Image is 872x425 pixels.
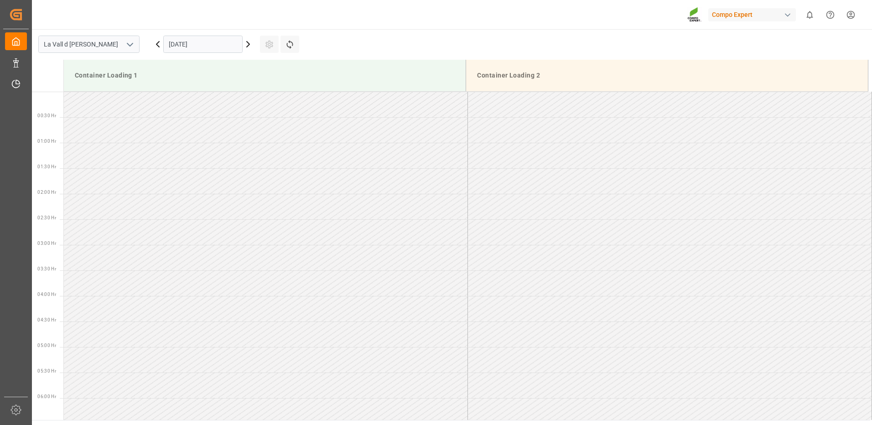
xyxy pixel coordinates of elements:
button: open menu [123,37,136,52]
span: 05:00 Hr [37,343,56,348]
div: Compo Expert [708,8,796,21]
span: 06:00 Hr [37,394,56,399]
span: 01:00 Hr [37,139,56,144]
span: 01:30 Hr [37,164,56,169]
input: DD.MM.YYYY [163,36,243,53]
img: Screenshot%202023-09-29%20at%2010.02.21.png_1712312052.png [687,7,702,23]
span: 00:30 Hr [37,113,56,118]
span: 03:00 Hr [37,241,56,246]
span: 02:00 Hr [37,190,56,195]
span: 02:30 Hr [37,215,56,220]
div: Container Loading 2 [473,67,861,84]
span: 03:30 Hr [37,266,56,271]
span: 04:00 Hr [37,292,56,297]
span: 05:30 Hr [37,368,56,373]
input: Type to search/select [38,36,140,53]
div: Container Loading 1 [71,67,458,84]
button: show 0 new notifications [799,5,820,25]
button: Help Center [820,5,841,25]
span: 04:30 Hr [37,317,56,322]
button: Compo Expert [708,6,799,23]
span: 06:30 Hr [37,420,56,425]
